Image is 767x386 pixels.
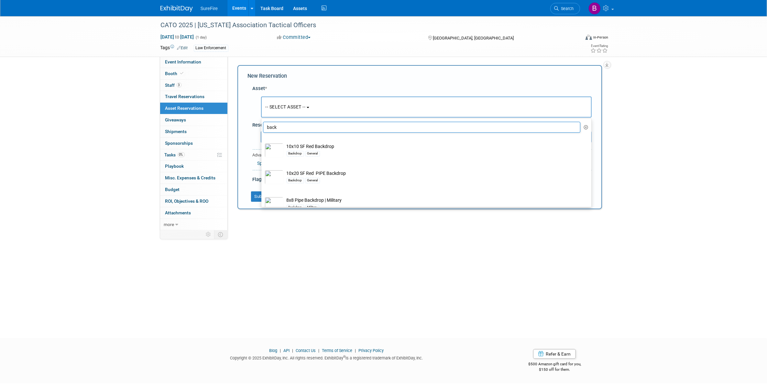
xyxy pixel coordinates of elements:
[214,230,227,239] td: Toggle Event Tabs
[177,83,181,87] span: 3
[165,94,205,99] span: Travel Reservations
[203,230,214,239] td: Personalize Event Tab Strip
[305,205,319,210] div: Military
[165,175,216,180] span: Misc. Expenses & Credits
[160,6,193,12] img: ExhibitDay
[165,83,181,88] span: Staff
[160,103,227,114] a: Asset Reservations
[160,354,493,361] div: Copyright © 2025 ExhibitDay, Inc. All rights reserved. ExhibitDay is a registered trademark of Ex...
[160,68,227,79] a: Booth
[165,187,180,192] span: Budget
[160,172,227,184] a: Misc. Expenses & Credits
[263,122,581,133] input: Search Assets...
[287,178,304,183] div: Backdrop
[165,117,186,122] span: Giveaways
[502,357,607,372] div: $500 Amazon gift card for you,
[160,161,227,172] a: Playbook
[178,152,185,157] span: 0%
[502,367,607,372] div: $150 off for them.
[165,210,191,215] span: Attachments
[542,34,608,43] div: Event Format
[586,35,592,40] img: Format-Inperson.png
[181,72,184,75] i: Booth reservation complete
[253,122,592,129] div: Reservation Notes
[257,161,329,166] a: Specify Shipping Logistics Category
[165,199,209,204] span: ROI, Objectives & ROO
[305,178,320,183] div: General
[160,149,227,161] a: Tasks0%
[160,114,227,126] a: Giveaways
[283,170,578,184] td: 10x20 SF Red PIPE Backdrop
[283,197,578,216] td: 8x8 Pipe Backdrop | Military
[287,205,304,210] div: Backdrop
[165,164,184,169] span: Playbook
[165,129,187,134] span: Shipments
[160,44,188,52] td: Tags
[174,34,181,40] span: to
[275,34,313,41] button: Committed
[296,348,316,353] a: Contact Us
[251,191,272,202] button: Submit
[164,222,174,227] span: more
[160,126,227,137] a: Shipments
[165,59,202,64] span: Event Information
[322,348,352,353] a: Terms of Service
[160,207,227,219] a: Attachments
[433,36,514,40] span: [GEOGRAPHIC_DATA], [GEOGRAPHIC_DATA]
[195,35,207,40] span: (1 day)
[165,141,193,146] span: Sponsorships
[253,152,592,158] div: Advanced Options
[165,71,185,76] span: Booth
[261,96,592,118] button: -- SELECT ASSET --
[283,143,578,157] td: 10x10 SF Red Backdrop
[593,35,608,40] div: In-Person
[290,348,295,353] span: |
[160,91,227,102] a: Travel Reservations
[253,176,263,182] span: Flag:
[533,349,576,359] a: Refer & Earn
[165,106,204,111] span: Asset Reservations
[194,45,228,51] div: Law Enforcement
[358,348,384,353] a: Privacy Policy
[317,348,321,353] span: |
[201,6,218,11] span: SureFire
[283,348,290,353] a: API
[248,73,287,79] span: New Reservation
[160,34,194,40] span: [DATE] [DATE]
[160,196,227,207] a: ROI, Objectives & ROO
[160,80,227,91] a: Staff3
[160,138,227,149] a: Sponsorships
[159,19,570,31] div: CATO 2025 | [US_STATE] Association Tactical Officers
[305,151,320,156] div: General
[550,3,580,14] a: Search
[177,46,188,50] a: Edit
[160,219,227,230] a: more
[353,348,357,353] span: |
[160,56,227,68] a: Event Information
[559,6,574,11] span: Search
[590,44,608,48] div: Event Rating
[253,85,592,92] div: Asset
[278,348,282,353] span: |
[287,151,304,156] div: Backdrop
[269,348,277,353] a: Blog
[160,184,227,195] a: Budget
[266,104,306,109] span: -- SELECT ASSET --
[343,355,345,358] sup: ®
[588,2,601,15] img: Bree Yoshikawa
[165,152,185,157] span: Tasks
